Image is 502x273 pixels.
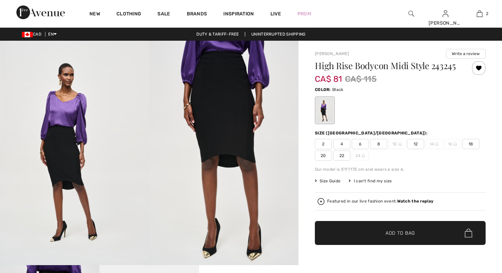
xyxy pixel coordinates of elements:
button: Write a review [446,49,486,58]
span: 20 [315,151,332,161]
div: Featured in our live fashion event. [327,199,433,204]
span: Color: [315,87,331,92]
span: 6 [352,139,369,149]
span: 14 [426,139,443,149]
img: search the website [408,10,414,18]
strong: Watch the replay [397,199,434,204]
span: Black [332,87,344,92]
a: Sale [157,11,170,18]
div: Our model is 5'9"/175 cm and wears a size 6. [315,166,486,172]
div: I can't find my size [349,178,392,184]
img: ring-m.svg [454,142,457,146]
span: 4 [333,139,350,149]
span: 10 [389,139,406,149]
span: 2 [315,139,332,149]
span: EN [48,32,57,37]
span: Add to Bag [386,230,415,237]
span: CA$ 81 [315,67,342,84]
span: CA$ 115 [345,73,377,85]
img: Canadian Dollar [22,32,33,37]
img: My Info [443,10,448,18]
img: ring-m.svg [362,154,365,157]
span: 18 [462,139,479,149]
a: Brands [187,11,207,18]
span: Size Guide [315,178,340,184]
img: ring-m.svg [399,142,402,146]
div: Black [316,97,334,123]
div: [PERSON_NAME] [429,19,462,27]
a: Sign In [443,10,448,17]
img: 1ère Avenue [16,5,65,19]
a: Clothing [116,11,141,18]
img: High Rise Bodycon Midi Style 243245. 2 [149,41,298,265]
span: Inspiration [223,11,254,18]
span: 12 [407,139,424,149]
img: Watch the replay [318,198,324,205]
img: My Bag [477,10,483,18]
span: 2 [486,11,488,17]
a: New [89,11,100,18]
span: 16 [444,139,461,149]
div: Size ([GEOGRAPHIC_DATA]/[GEOGRAPHIC_DATA]): [315,130,429,136]
span: CAD [22,32,44,37]
button: Add to Bag [315,221,486,245]
span: 22 [333,151,350,161]
a: Live [270,10,281,17]
img: ring-m.svg [435,142,438,146]
a: 2 [463,10,496,18]
a: Prom [297,10,311,17]
span: 8 [370,139,387,149]
h1: High Rise Bodycon Midi Style 243245 [315,61,457,70]
span: 24 [352,151,369,161]
a: [PERSON_NAME] [315,51,349,56]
